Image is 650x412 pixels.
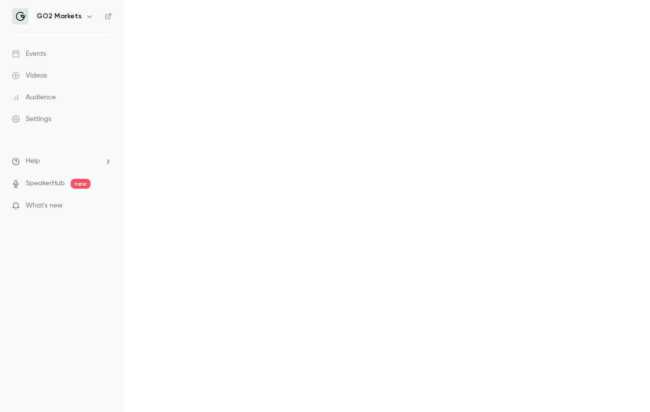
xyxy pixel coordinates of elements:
span: What's new [26,201,63,211]
div: Videos [12,71,47,81]
a: SpeakerHub [26,178,65,189]
span: Help [26,156,40,166]
span: new [71,179,90,189]
img: GO2 Markets [12,8,28,24]
div: Audience [12,92,56,102]
li: help-dropdown-opener [12,156,112,166]
h6: GO2 Markets [37,11,82,21]
div: Settings [12,114,51,124]
div: Events [12,49,46,59]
